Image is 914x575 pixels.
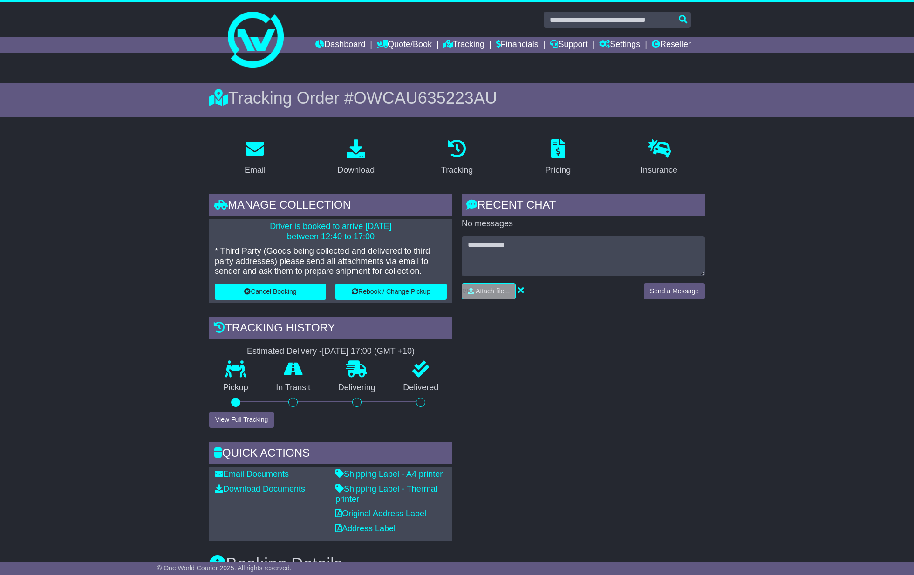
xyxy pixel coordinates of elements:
[331,136,381,180] a: Download
[324,383,389,393] p: Delivering
[209,194,452,219] div: Manage collection
[335,284,447,300] button: Rebook / Change Pickup
[377,37,432,53] a: Quote/Book
[652,37,691,53] a: Reseller
[462,219,705,229] p: No messages
[209,346,452,357] div: Estimated Delivery -
[245,164,266,176] div: Email
[215,484,305,494] a: Download Documents
[239,136,272,180] a: Email
[599,37,640,53] a: Settings
[335,469,443,479] a: Shipping Label - A4 printer
[315,37,365,53] a: Dashboard
[435,136,479,180] a: Tracking
[209,88,705,108] div: Tracking Order #
[209,383,262,393] p: Pickup
[641,164,677,176] div: Insurance
[539,136,577,180] a: Pricing
[215,246,447,277] p: * Third Party (Goods being collected and delivered to third party addresses) please send all atta...
[209,412,274,428] button: View Full Tracking
[441,164,473,176] div: Tracking
[389,383,453,393] p: Delivered
[322,346,415,357] div: [DATE] 17:00 (GMT +10)
[550,37,587,53] a: Support
[335,484,437,504] a: Shipping Label - Thermal printer
[215,469,289,479] a: Email Documents
[215,284,326,300] button: Cancel Booking
[443,37,484,53] a: Tracking
[157,564,292,572] span: © One World Courier 2025. All rights reserved.
[215,222,447,242] p: Driver is booked to arrive [DATE] between 12:40 to 17:00
[545,164,571,176] div: Pricing
[462,194,705,219] div: RECENT CHAT
[354,88,497,108] span: OWCAU635223AU
[644,283,705,299] button: Send a Message
[209,317,452,342] div: Tracking history
[335,524,396,533] a: Address Label
[634,136,683,180] a: Insurance
[209,442,452,467] div: Quick Actions
[337,164,375,176] div: Download
[209,555,705,574] h3: Booking Details
[496,37,539,53] a: Financials
[335,509,426,518] a: Original Address Label
[262,383,325,393] p: In Transit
